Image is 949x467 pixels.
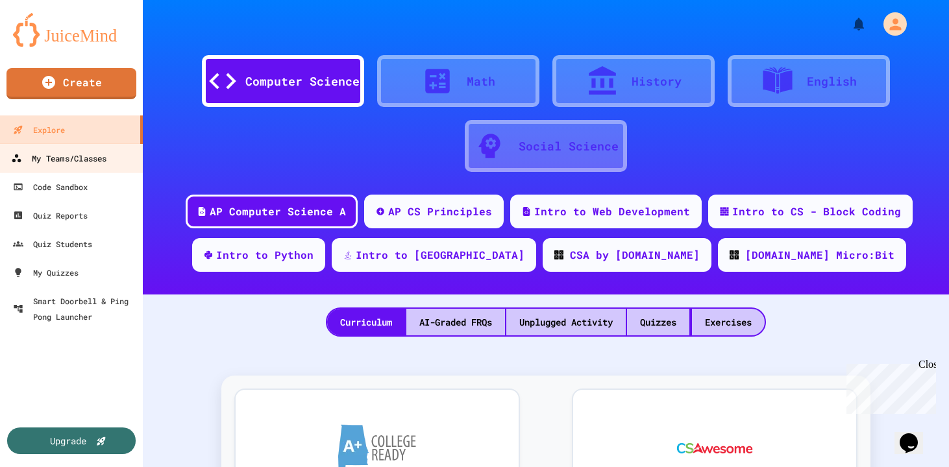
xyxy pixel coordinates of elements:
[388,204,492,219] div: AP CS Principles
[827,13,870,35] div: My Notifications
[13,208,88,223] div: Quiz Reports
[406,309,505,335] div: AI-Graded FRQs
[870,9,910,39] div: My Account
[13,179,88,195] div: Code Sandbox
[245,73,360,90] div: Computer Science
[506,309,626,335] div: Unplugged Activity
[570,247,700,263] div: CSA by [DOMAIN_NAME]
[632,73,682,90] div: History
[6,68,136,99] a: Create
[745,247,894,263] div: [DOMAIN_NAME] Micro:Bit
[11,150,106,167] div: My Teams/Classes
[554,250,563,259] img: CODE_logo_RGB.png
[534,204,690,219] div: Intro to Web Development
[13,13,130,47] img: logo-orange.svg
[13,236,92,252] div: Quiz Students
[13,293,138,324] div: Smart Doorbell & Ping Pong Launcher
[732,204,901,219] div: Intro to CS - Block Coding
[210,204,346,219] div: AP Computer Science A
[327,309,405,335] div: Curriculum
[13,122,65,138] div: Explore
[356,247,524,263] div: Intro to [GEOGRAPHIC_DATA]
[841,359,936,414] iframe: chat widget
[730,250,739,259] img: CODE_logo_RGB.png
[13,265,79,280] div: My Quizzes
[467,73,495,90] div: Math
[807,73,857,90] div: English
[5,5,90,82] div: Chat with us now!Close
[894,415,936,454] iframe: chat widget
[50,434,86,448] div: Upgrade
[519,138,619,155] div: Social Science
[627,309,689,335] div: Quizzes
[692,309,765,335] div: Exercises
[216,247,314,263] div: Intro to Python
